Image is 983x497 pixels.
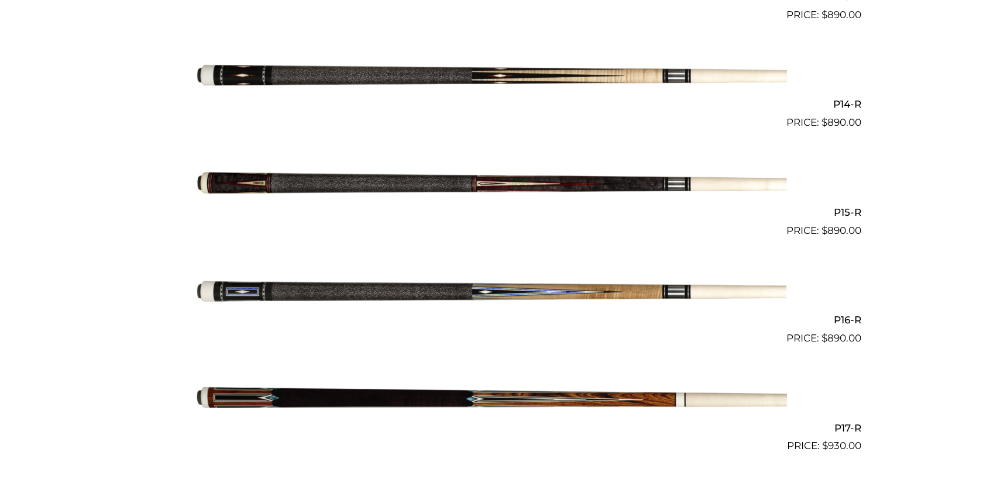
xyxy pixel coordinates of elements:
a: P17-R $930.00 [122,351,861,454]
span: $ [822,116,827,128]
a: P14-R $890.00 [122,27,861,130]
a: P15-R $890.00 [122,135,861,238]
h2: P17-R [122,417,861,439]
bdi: 890.00 [822,332,861,344]
bdi: 890.00 [822,9,861,20]
img: P15-R [196,135,787,233]
h2: P14-R [122,94,861,115]
span: $ [822,440,828,451]
h2: P15-R [122,201,861,223]
span: $ [822,9,827,20]
h2: P16-R [122,309,861,331]
img: P14-R [196,27,787,126]
bdi: 890.00 [822,225,861,236]
bdi: 890.00 [822,116,861,128]
span: $ [822,332,827,344]
img: P17-R [196,351,787,449]
img: P16-R [196,243,787,341]
bdi: 930.00 [822,440,861,451]
a: P16-R $890.00 [122,243,861,346]
span: $ [822,225,827,236]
